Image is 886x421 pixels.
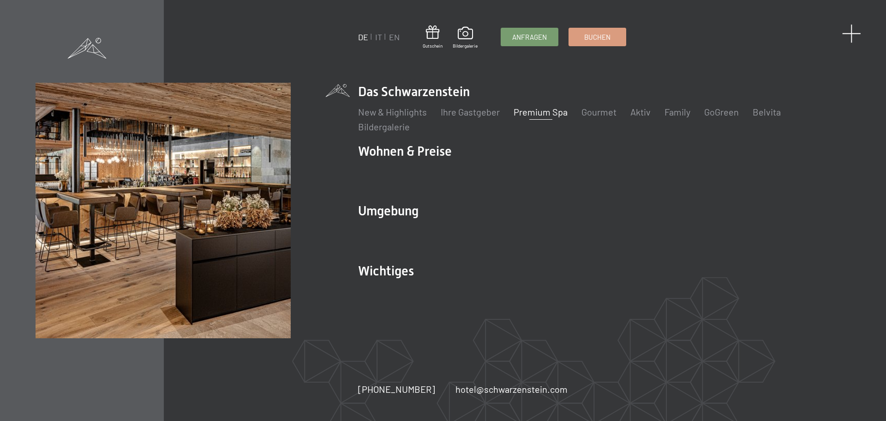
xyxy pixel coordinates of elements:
a: Ihre Gastgeber [441,106,500,117]
span: [PHONE_NUMBER] [358,384,435,395]
a: hotel@schwarzenstein.com [455,383,568,396]
a: Gourmet [581,106,617,117]
a: Aktiv [630,106,651,117]
span: Gutschein [423,43,443,49]
span: Buchen [584,32,611,42]
a: Belvita [753,106,781,117]
a: Buchen [569,28,626,46]
span: Anfragen [512,32,547,42]
a: Anfragen [501,28,558,46]
a: GoGreen [704,106,739,117]
a: IT [375,32,382,42]
a: Family [664,106,690,117]
a: New & Highlights [358,106,427,117]
a: DE [358,32,368,42]
a: [PHONE_NUMBER] [358,383,435,396]
a: Premium Spa [514,106,568,117]
a: Bildergalerie [453,27,478,49]
a: Bildergalerie [358,121,410,132]
span: Bildergalerie [453,43,478,49]
a: Gutschein [423,25,443,49]
a: EN [389,32,400,42]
